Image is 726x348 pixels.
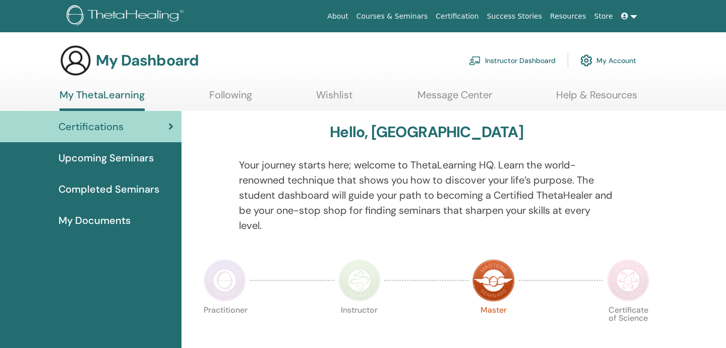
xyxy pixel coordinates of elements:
[432,7,482,26] a: Certification
[330,123,523,141] h3: Hello, [GEOGRAPHIC_DATA]
[67,5,187,28] img: logo.png
[58,213,131,228] span: My Documents
[58,182,159,197] span: Completed Seminars
[316,89,353,108] a: Wishlist
[58,119,124,134] span: Certifications
[59,89,145,111] a: My ThetaLearning
[417,89,492,108] a: Message Center
[323,7,352,26] a: About
[59,44,92,77] img: generic-user-icon.jpg
[58,150,154,165] span: Upcoming Seminars
[338,259,381,302] img: Instructor
[209,89,252,108] a: Following
[239,157,615,233] p: Your journey starts here; welcome to ThetaLearning HQ. Learn the world-renowned technique that sh...
[590,7,617,26] a: Store
[483,7,546,26] a: Success Stories
[469,56,481,65] img: chalkboard-teacher.svg
[546,7,590,26] a: Resources
[469,49,556,72] a: Instructor Dashboard
[556,89,637,108] a: Help & Resources
[472,259,515,302] img: Master
[580,52,592,69] img: cog.svg
[607,259,649,302] img: Certificate of Science
[204,259,246,302] img: Practitioner
[352,7,432,26] a: Courses & Seminars
[580,49,636,72] a: My Account
[96,51,199,70] h3: My Dashboard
